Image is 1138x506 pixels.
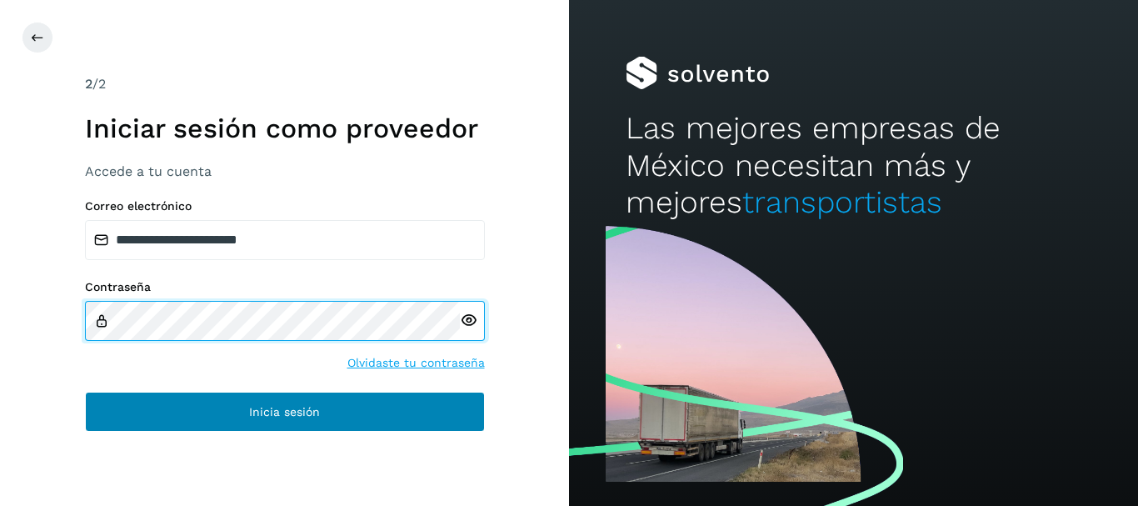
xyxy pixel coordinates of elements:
h3: Accede a tu cuenta [85,163,485,179]
button: Inicia sesión [85,392,485,432]
div: /2 [85,74,485,94]
label: Correo electrónico [85,199,485,213]
a: Olvidaste tu contraseña [347,354,485,372]
h1: Iniciar sesión como proveedor [85,113,485,144]
span: transportistas [742,184,942,220]
h2: Las mejores empresas de México necesitan más y mejores [626,110,1081,221]
span: Inicia sesión [249,406,320,418]
span: 2 [85,76,92,92]
label: Contraseña [85,280,485,294]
